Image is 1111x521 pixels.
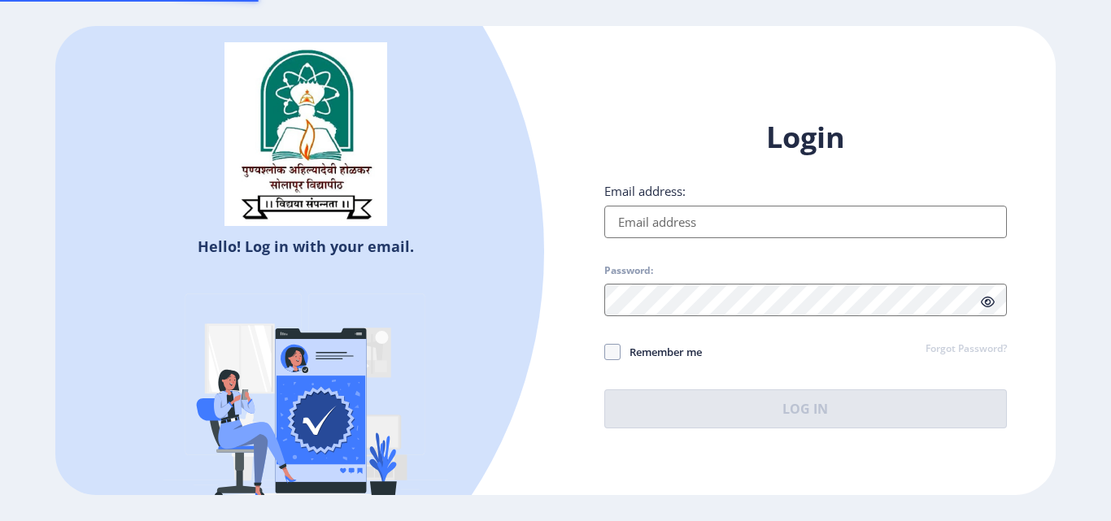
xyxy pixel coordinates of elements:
img: sulogo.png [224,42,387,226]
label: Password: [604,264,653,277]
h1: Login [604,118,1007,157]
a: Forgot Password? [926,342,1007,357]
span: Remember me [621,342,702,362]
input: Email address [604,206,1007,238]
label: Email address: [604,183,686,199]
button: Log In [604,389,1007,428]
